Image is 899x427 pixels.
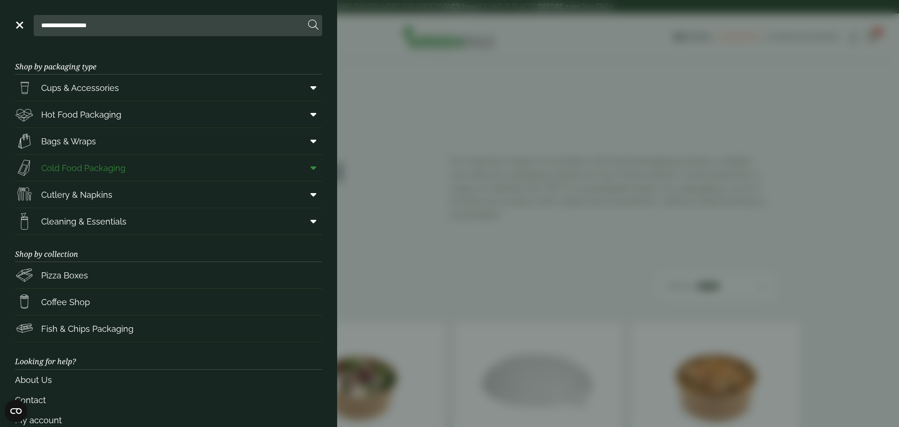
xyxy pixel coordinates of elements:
[41,82,119,94] span: Cups & Accessories
[15,158,34,177] img: Sandwich_box.svg
[15,75,322,101] a: Cups & Accessories
[15,208,322,234] a: Cleaning & Essentials
[15,315,322,342] a: Fish & Chips Packaging
[15,262,322,288] a: Pizza Boxes
[41,296,90,308] span: Coffee Shop
[41,108,121,121] span: Hot Food Packaging
[15,289,322,315] a: Coffee Shop
[15,78,34,97] img: PintNhalf_cup.svg
[41,188,112,201] span: Cutlery & Napkins
[41,269,88,282] span: Pizza Boxes
[15,185,34,204] img: Cutlery.svg
[15,132,34,150] img: Paper_carriers.svg
[15,235,322,262] h3: Shop by collection
[15,47,322,75] h3: Shop by packaging type
[41,322,133,335] span: Fish & Chips Packaging
[15,181,322,208] a: Cutlery & Napkins
[15,370,322,390] a: About Us
[15,390,322,410] a: Contact
[5,400,27,422] button: Open CMP widget
[41,215,126,228] span: Cleaning & Essentials
[15,101,322,127] a: Hot Food Packaging
[15,319,34,338] img: FishNchip_box.svg
[15,342,322,369] h3: Looking for help?
[15,128,322,154] a: Bags & Wraps
[15,212,34,231] img: open-wipe.svg
[15,266,34,285] img: Pizza_boxes.svg
[41,135,96,148] span: Bags & Wraps
[15,155,322,181] a: Cold Food Packaging
[41,162,125,174] span: Cold Food Packaging
[15,292,34,311] img: HotDrink_paperCup.svg
[15,105,34,124] img: Deli_box.svg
